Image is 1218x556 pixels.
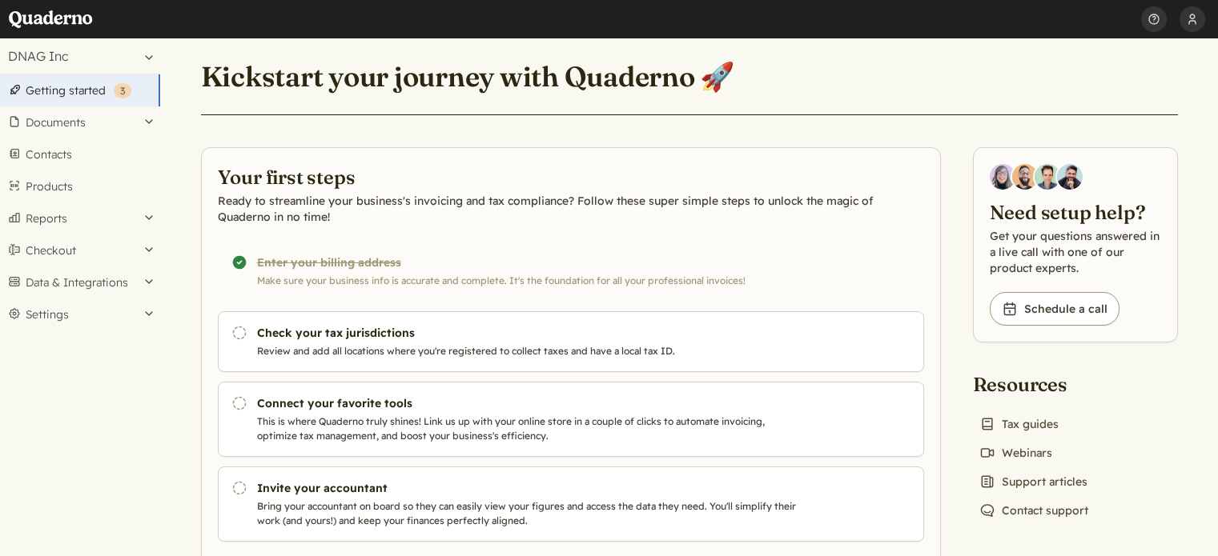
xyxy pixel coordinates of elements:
h3: Invite your accountant [257,480,803,496]
p: Bring your accountant on board so they can easily view your figures and access the data they need... [257,499,803,528]
a: Check your tax jurisdictions Review and add all locations where you're registered to collect taxe... [218,311,924,372]
img: Javier Rubio, DevRel at Quaderno [1057,164,1083,190]
img: Ivo Oltmans, Business Developer at Quaderno [1035,164,1060,190]
h1: Kickstart your journey with Quaderno 🚀 [201,59,735,94]
a: Contact support [973,499,1095,522]
span: 3 [120,85,125,97]
p: This is where Quaderno truly shines! Link us up with your online store in a couple of clicks to a... [257,414,803,443]
p: Ready to streamline your business's invoicing and tax compliance? Follow these super simple steps... [218,193,924,225]
h2: Need setup help? [990,199,1161,225]
h3: Check your tax jurisdictions [257,325,803,341]
h2: Your first steps [218,164,924,190]
p: Get your questions answered in a live call with one of our product experts. [990,228,1161,276]
h2: Resources [973,371,1095,397]
a: Invite your accountant Bring your accountant on board so they can easily view your figures and ac... [218,466,924,542]
a: Connect your favorite tools This is where Quaderno truly shines! Link us up with your online stor... [218,382,924,457]
img: Jairo Fumero, Account Executive at Quaderno [1012,164,1038,190]
img: Diana Carrasco, Account Executive at Quaderno [990,164,1015,190]
p: Review and add all locations where you're registered to collect taxes and have a local tax ID. [257,344,803,358]
a: Schedule a call [990,292,1120,326]
a: Webinars [973,442,1059,464]
a: Support articles [973,470,1094,493]
h3: Connect your favorite tools [257,395,803,411]
a: Tax guides [973,413,1065,435]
